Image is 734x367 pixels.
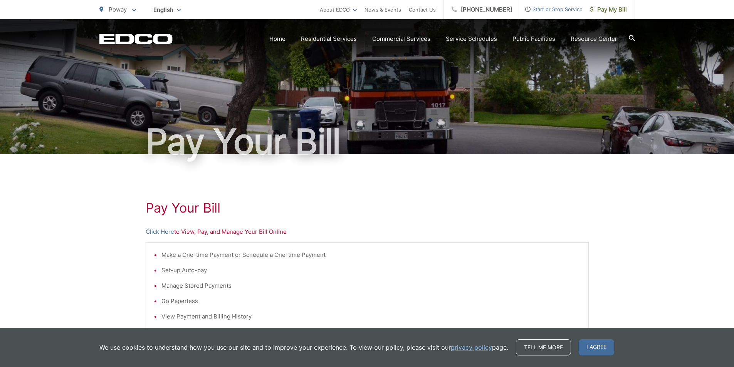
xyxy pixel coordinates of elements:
[99,122,635,161] h1: Pay Your Bill
[161,281,581,290] li: Manage Stored Payments
[320,5,357,14] a: About EDCO
[146,227,174,236] a: Click Here
[364,5,401,14] a: News & Events
[146,227,589,236] p: to View, Pay, and Manage Your Bill Online
[446,34,497,44] a: Service Schedules
[161,250,581,260] li: Make a One-time Payment or Schedule a One-time Payment
[161,312,581,321] li: View Payment and Billing History
[512,34,555,44] a: Public Facilities
[99,343,508,352] p: We use cookies to understand how you use our site and to improve your experience. To view our pol...
[451,343,492,352] a: privacy policy
[161,297,581,306] li: Go Paperless
[148,3,186,17] span: English
[301,34,357,44] a: Residential Services
[590,5,627,14] span: Pay My Bill
[516,339,571,355] a: Tell me more
[269,34,286,44] a: Home
[409,5,436,14] a: Contact Us
[372,34,430,44] a: Commercial Services
[571,34,617,44] a: Resource Center
[579,339,614,355] span: I agree
[161,266,581,275] li: Set-up Auto-pay
[146,200,589,216] h1: Pay Your Bill
[109,6,127,13] span: Poway
[99,34,173,44] a: EDCD logo. Return to the homepage.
